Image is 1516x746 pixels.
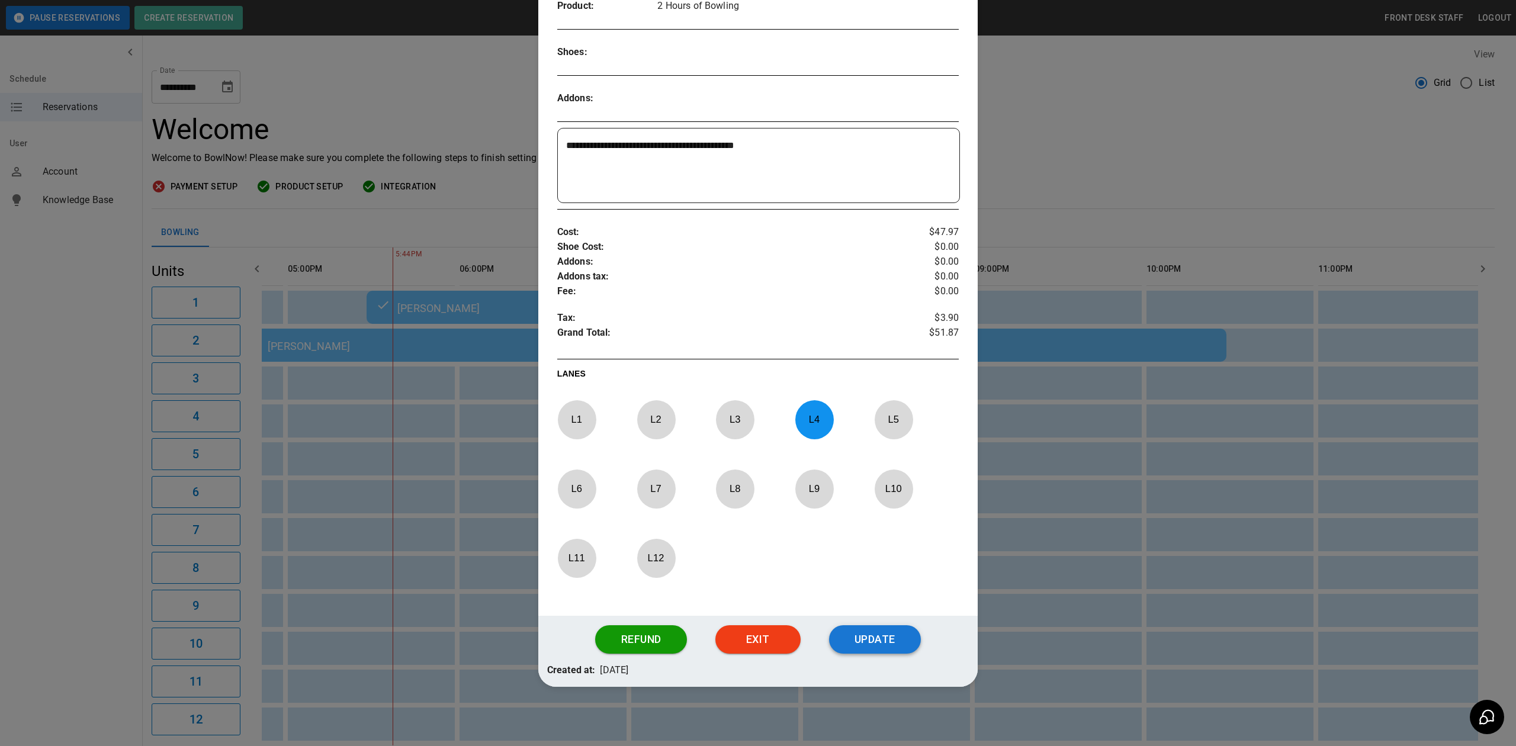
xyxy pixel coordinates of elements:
p: $0.00 [892,255,959,269]
p: Created at: [547,663,596,678]
p: L 2 [637,406,676,433]
p: L 1 [557,406,596,433]
p: [DATE] [600,663,628,678]
p: L 3 [715,406,754,433]
p: LANES [557,368,959,384]
p: L 4 [795,406,834,433]
p: $51.87 [892,326,959,343]
p: L 8 [715,475,754,503]
p: $0.00 [892,269,959,284]
p: Fee : [557,284,892,299]
p: Addons : [557,255,892,269]
p: Cost : [557,225,892,240]
p: L 9 [795,475,834,503]
p: $3.90 [892,311,959,326]
p: $47.97 [892,225,959,240]
p: L 11 [557,544,596,572]
button: Exit [715,625,801,654]
button: Update [829,625,921,654]
p: Addons : [557,91,658,106]
p: $0.00 [892,284,959,299]
p: Grand Total : [557,326,892,343]
p: Shoes : [557,45,658,60]
p: Addons tax : [557,269,892,284]
button: Refund [595,625,687,654]
p: Shoe Cost : [557,240,892,255]
p: Tax : [557,311,892,326]
p: $0.00 [892,240,959,255]
p: L 6 [557,475,596,503]
p: L 5 [874,406,913,433]
p: L 7 [637,475,676,503]
p: L 10 [874,475,913,503]
p: L 12 [637,544,676,572]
